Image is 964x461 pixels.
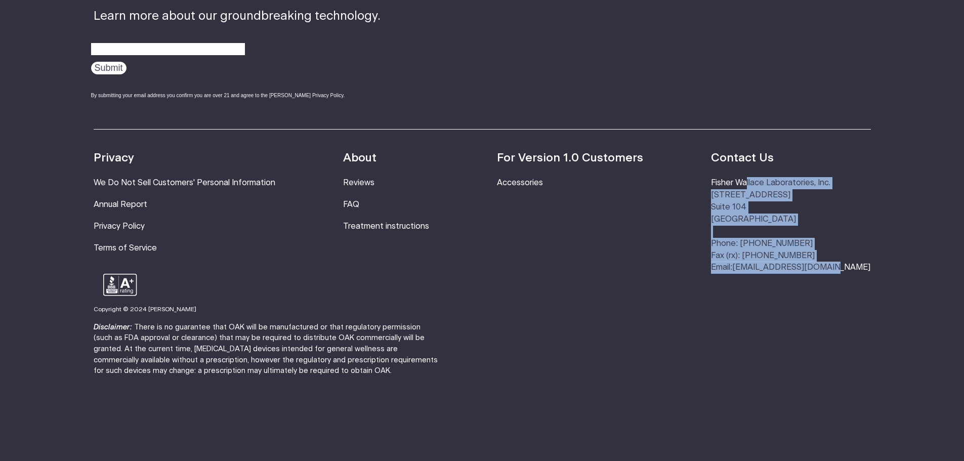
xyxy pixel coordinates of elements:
[91,62,127,74] input: Submit
[343,152,376,164] strong: About
[732,263,870,271] a: [EMAIL_ADDRESS][DOMAIN_NAME]
[91,92,381,99] div: By submitting your email address you confirm you are over 21 and agree to the [PERSON_NAME] Priva...
[497,152,643,164] strong: For Version 1.0 Customers
[94,200,147,208] a: Annual Report
[94,222,145,230] a: Privacy Policy
[711,152,774,164] strong: Contact Us
[94,244,157,252] a: Terms of Service
[497,179,543,187] a: Accessories
[343,179,374,187] a: Reviews
[94,323,132,331] strong: Disclaimer:
[94,152,134,164] strong: Privacy
[711,177,870,274] li: Fisher Wallace Laboratories, Inc. [STREET_ADDRESS] Suite 104 [GEOGRAPHIC_DATA] Phone: [PHONE_NUMB...
[343,200,359,208] a: FAQ
[94,306,196,312] small: Copyright © 2024 [PERSON_NAME]
[343,222,429,230] a: Treatment instructions
[94,179,275,187] a: We Do Not Sell Customers' Personal Information
[94,322,438,376] p: There is no guarantee that OAK will be manufactured or that regulatory permission (such as FDA ap...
